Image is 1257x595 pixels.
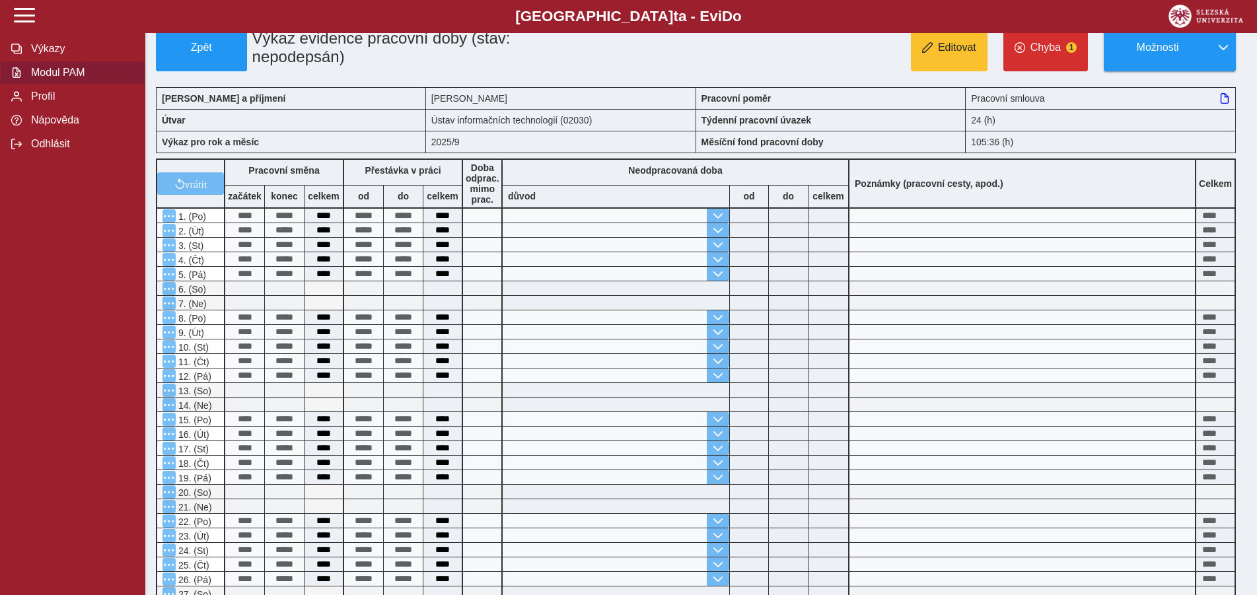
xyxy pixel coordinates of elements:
[849,178,1009,189] b: Poznámky (pracovní cesty, apod.)
[176,487,211,498] span: 20. (So)
[966,109,1236,131] div: 24 (h)
[162,456,176,470] button: Menu
[176,328,204,338] span: 9. (Út)
[176,516,211,527] span: 22. (Po)
[162,311,176,324] button: Menu
[162,42,241,53] span: Zpět
[162,543,176,557] button: Menu
[508,191,536,201] b: důvod
[1199,178,1232,189] b: Celkem
[162,297,176,310] button: Menu
[722,8,733,24] span: D
[162,115,186,125] b: Útvar
[176,371,211,382] span: 12. (Pá)
[911,24,988,71] button: Editovat
[628,165,722,176] b: Neodpracovaná doba
[162,369,176,382] button: Menu
[176,386,211,396] span: 13. (So)
[426,131,696,153] div: 2025/9
[1066,42,1077,53] span: 1
[176,342,209,353] span: 10. (St)
[1030,42,1061,53] span: Chyba
[1003,24,1088,71] button: Chyba1
[426,87,696,109] div: [PERSON_NAME]
[176,357,209,367] span: 11. (Čt)
[176,400,212,411] span: 14. (Ne)
[162,355,176,368] button: Menu
[162,500,176,513] button: Menu
[162,558,176,571] button: Menu
[176,575,211,585] span: 26. (Pá)
[305,191,343,201] b: celkem
[157,172,224,195] button: vrátit
[162,282,176,295] button: Menu
[162,514,176,528] button: Menu
[423,191,462,201] b: celkem
[162,93,285,104] b: [PERSON_NAME] a příjmení
[176,415,211,425] span: 15. (Po)
[701,93,772,104] b: Pracovní poměr
[162,238,176,252] button: Menu
[176,560,209,571] span: 25. (Čt)
[344,191,383,201] b: od
[769,191,808,201] b: do
[162,340,176,353] button: Menu
[162,529,176,542] button: Menu
[27,114,134,126] span: Nápověda
[426,109,696,131] div: Ústav informačních technologií (02030)
[27,138,134,150] span: Odhlásit
[1168,5,1243,28] img: logo_web_su.png
[701,137,824,147] b: Měsíční fond pracovní doby
[27,43,134,55] span: Výkazy
[176,545,209,556] span: 24. (St)
[176,240,203,251] span: 3. (St)
[176,531,209,542] span: 23. (Út)
[733,8,742,24] span: o
[265,191,304,201] b: konec
[176,313,206,324] span: 8. (Po)
[384,191,423,201] b: do
[162,224,176,237] button: Menu
[162,253,176,266] button: Menu
[162,267,176,281] button: Menu
[225,191,264,201] b: začátek
[162,573,176,586] button: Menu
[40,8,1217,25] b: [GEOGRAPHIC_DATA] a - Evi
[938,42,976,53] span: Editovat
[176,298,207,309] span: 7. (Ne)
[808,191,848,201] b: celkem
[176,255,204,265] span: 4. (Čt)
[176,211,206,222] span: 1. (Po)
[966,131,1236,153] div: 105:36 (h)
[27,90,134,102] span: Profil
[185,178,207,189] span: vrátit
[162,485,176,499] button: Menu
[162,471,176,484] button: Menu
[176,429,209,440] span: 16. (Út)
[162,137,259,147] b: Výkaz pro rok a měsíc
[1104,24,1211,71] button: Možnosti
[162,398,176,411] button: Menu
[162,326,176,339] button: Menu
[162,427,176,440] button: Menu
[176,502,212,512] span: 21. (Ne)
[162,413,176,426] button: Menu
[701,115,812,125] b: Týdenní pracovní úvazek
[176,269,206,280] span: 5. (Pá)
[730,191,768,201] b: od
[162,384,176,397] button: Menu
[1115,42,1200,53] span: Možnosti
[176,226,204,236] span: 2. (Út)
[176,473,211,483] span: 19. (Pá)
[162,442,176,455] button: Menu
[247,24,610,71] h1: Výkaz evidence pracovní doby (stav: nepodepsán)
[966,87,1236,109] div: Pracovní smlouva
[176,458,209,469] span: 18. (Čt)
[673,8,678,24] span: t
[162,209,176,223] button: Menu
[365,165,441,176] b: Přestávka v práci
[248,165,319,176] b: Pracovní směna
[176,284,206,295] span: 6. (So)
[27,67,134,79] span: Modul PAM
[466,162,499,205] b: Doba odprac. mimo prac.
